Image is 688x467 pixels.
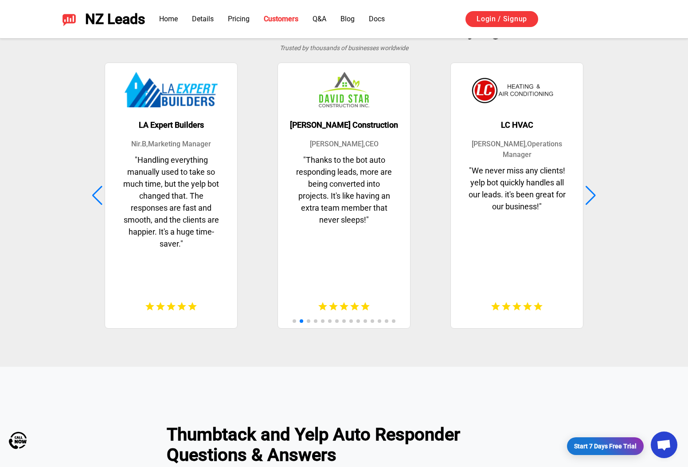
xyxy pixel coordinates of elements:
iframe: Sign in with Google Button [547,10,637,29]
div: Trusted by thousands of businesses worldwide [55,43,633,53]
a: Start 7 Days Free Trial [567,437,644,455]
img: LC HVAC [467,72,567,107]
a: Home [159,15,178,23]
p: " Handling everything manually used to take so much time, but the yelp bot changed that. The resp... [114,154,228,292]
a: Blog [340,15,355,23]
h3: LC HVAC [501,121,533,130]
a: Q&A [313,15,326,23]
a: Docs [369,15,385,23]
img: Call Now [9,432,27,449]
h2: Thumbtack and Yelp Auto Responder Questions & Answers [167,424,521,465]
p: [PERSON_NAME] , Operations Manager [460,139,574,160]
h3: [PERSON_NAME] Construction [290,121,398,130]
p: " We never miss any clients! yelp bot quickly handles all our leads. it's been great for our busi... [460,165,574,292]
a: Customers [264,15,298,23]
div: Open chat [651,432,677,458]
img: NZ Leads logo [62,12,76,26]
span: NZ Leads [85,11,145,27]
p: Nir.B , Marketing Manager [131,139,211,149]
a: Details [192,15,214,23]
a: Login / Signup [465,11,538,27]
a: Pricing [228,15,250,23]
p: " Thanks to the bot auto responding leads, more are being converted into projects. It's like havi... [287,154,401,292]
h3: LA Expert Builders [139,121,204,130]
p: [PERSON_NAME] , CEO [310,139,379,149]
img: LA Expert Builders [125,72,218,107]
img: David Star Construction [319,72,369,107]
